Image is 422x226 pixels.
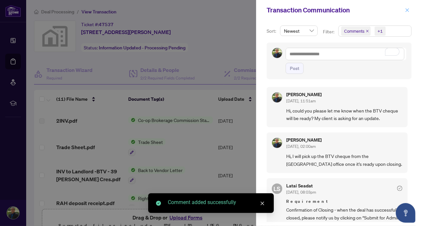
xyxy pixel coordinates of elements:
[286,92,322,97] h5: [PERSON_NAME]
[396,203,415,223] button: Open asap
[267,27,277,35] p: Sort:
[286,190,316,195] span: [DATE], 08:03pm
[260,201,265,206] span: close
[284,26,314,36] span: Newest
[286,107,402,122] span: Hi, could you please let me know when the BTV cheque will be ready? My client is asking for an up...
[366,29,369,33] span: close
[323,28,335,35] p: Filter:
[267,5,403,15] div: Transaction Communication
[286,198,402,205] span: Requirement
[259,200,266,207] a: Close
[274,184,281,193] span: LS
[272,93,282,102] img: Profile Icon
[286,48,404,60] textarea: To enrich screen reader interactions, please activate Accessibility in Grammarly extension settings
[397,186,402,191] span: check-circle
[286,144,316,149] span: [DATE], 02:00am
[286,183,316,188] h5: Latai Seadat
[405,8,410,12] span: close
[272,138,282,148] img: Profile Icon
[286,138,322,142] h5: [PERSON_NAME]
[344,28,364,34] span: Comments
[286,152,402,168] span: Hi, I will pick up the BTV cheque from the [GEOGRAPHIC_DATA] office once it's ready upon closing.
[378,28,383,34] div: +1
[168,199,266,206] div: Comment added successfully
[272,48,282,58] img: Profile Icon
[286,63,304,74] button: Post
[156,201,161,206] span: check-circle
[341,26,371,36] span: Comments
[286,98,316,103] span: [DATE], 11:51am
